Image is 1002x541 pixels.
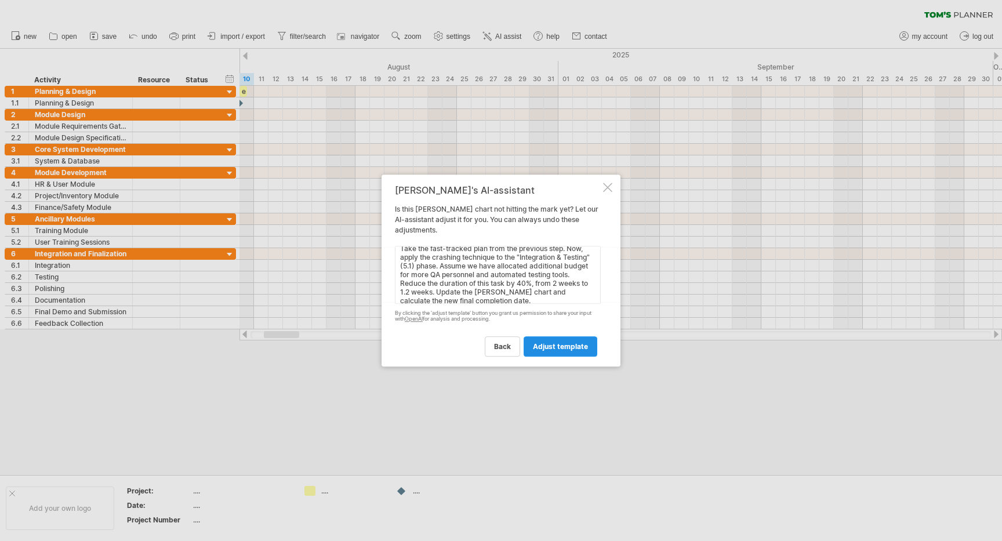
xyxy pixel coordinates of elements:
[494,342,511,351] span: back
[524,336,597,357] a: adjust template
[485,336,520,357] a: back
[405,316,423,322] a: OpenAI
[395,185,601,357] div: Is this [PERSON_NAME] chart not hitting the mark yet? Let our AI-assistant adjust it for you. You...
[395,185,601,195] div: [PERSON_NAME]'s AI-assistant
[395,310,601,323] div: By clicking the 'adjust template' button you grant us permission to share your input with for ana...
[533,342,588,351] span: adjust template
